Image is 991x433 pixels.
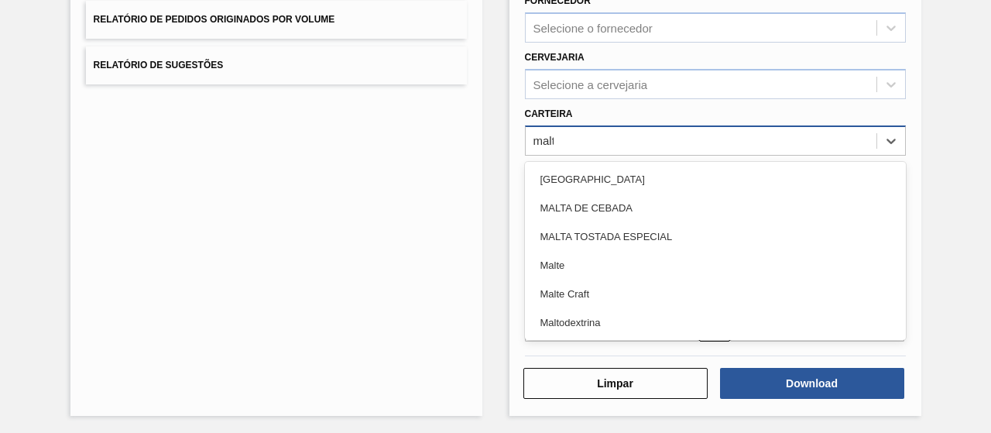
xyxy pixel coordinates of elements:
div: MALTA DE CEBADA [525,194,906,222]
div: Selecione a cervejaria [533,77,648,91]
label: Cervejaria [525,52,585,63]
div: MALTA TOSTADA ESPECIAL [525,222,906,251]
div: Malte [525,251,906,280]
div: [GEOGRAPHIC_DATA] [525,165,906,194]
div: Malte Craft [525,280,906,308]
span: Relatório de Sugestões [94,60,224,70]
button: Relatório de Pedidos Originados por Volume [86,1,467,39]
button: Download [720,368,904,399]
button: Limpar [523,368,708,399]
div: Maltodextrina [525,308,906,337]
button: Relatório de Sugestões [86,46,467,84]
label: Carteira [525,108,573,119]
span: Relatório de Pedidos Originados por Volume [94,14,335,25]
div: Selecione o fornecedor [533,22,653,35]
